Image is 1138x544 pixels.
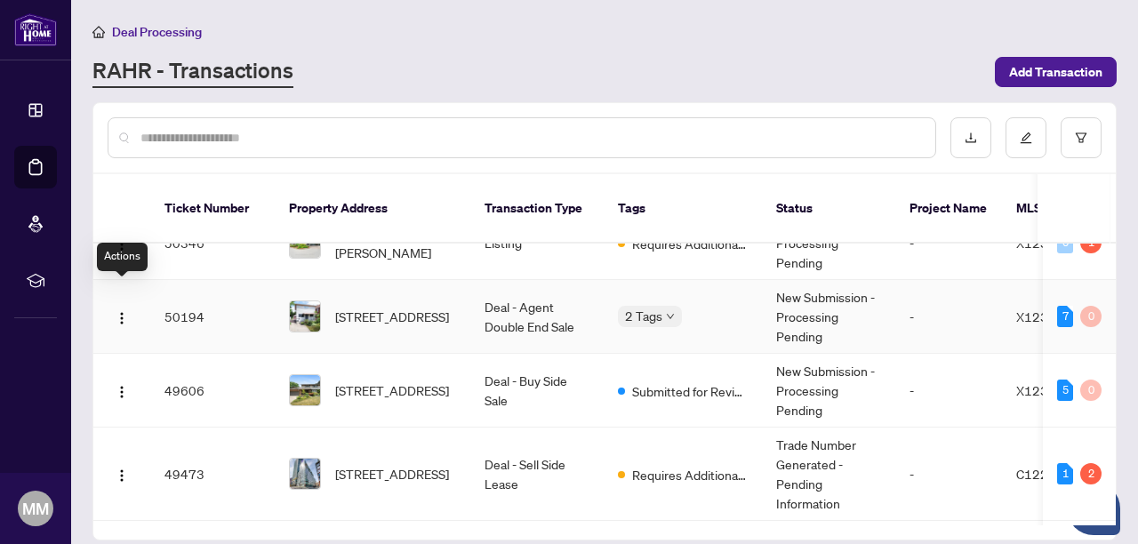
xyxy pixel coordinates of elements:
span: Submitted for Review [632,381,748,401]
img: logo [14,13,57,46]
div: 2 [1080,463,1102,484]
td: Trade Number Generated - Pending Information [762,428,895,521]
img: thumbnail-img [290,459,320,489]
td: Deal - Sell Side Lease [470,428,604,521]
img: Logo [115,468,129,483]
span: [STREET_ADDRESS] [335,464,449,484]
img: thumbnail-img [290,301,320,332]
img: Logo [115,385,129,399]
span: X12305240 [1016,308,1088,324]
th: Ticket Number [150,174,275,244]
a: RAHR - Transactions [92,56,293,88]
span: edit [1020,132,1032,144]
td: - [895,280,1002,354]
th: Property Address [275,174,470,244]
span: [STREET_ADDRESS] [335,307,449,326]
span: Add Transaction [1009,58,1102,86]
div: 0 [1080,380,1102,401]
div: Actions [97,243,148,271]
td: 49473 [150,428,275,521]
td: New Submission - Processing Pending [762,280,895,354]
td: - [895,354,1002,428]
th: Tags [604,174,762,244]
span: home [92,26,105,38]
div: 0 [1080,306,1102,327]
div: 1 [1057,463,1073,484]
td: 50194 [150,280,275,354]
span: C12226725 [1016,466,1088,482]
td: Deal - Agent Double End Sale [470,280,604,354]
span: X12326946 [1016,382,1088,398]
img: thumbnail-img [290,375,320,405]
button: Logo [108,302,136,331]
button: filter [1061,117,1102,158]
span: down [666,312,675,321]
span: 2 Tags [625,306,662,326]
button: Logo [108,376,136,404]
img: Logo [115,311,129,325]
td: - [895,206,1002,280]
button: edit [1006,117,1046,158]
td: - [895,428,1002,521]
button: Add Transaction [995,57,1117,87]
td: Listing [470,206,604,280]
span: download [965,132,977,144]
td: New Submission - Processing Pending [762,354,895,428]
td: New Submission - Processing Pending [762,206,895,280]
span: Requires Additional Docs [632,465,748,484]
td: 49606 [150,354,275,428]
th: Transaction Type [470,174,604,244]
div: 7 [1057,306,1073,327]
button: download [950,117,991,158]
span: Requires Additional Docs [632,234,748,253]
button: Logo [108,460,136,488]
th: Project Name [895,174,1002,244]
th: MLS # [1002,174,1109,244]
span: [STREET_ADDRESS] [335,380,449,400]
span: Deal Processing [112,24,202,40]
td: Deal - Buy Side Sale [470,354,604,428]
span: MM [22,496,49,521]
td: 50346 [150,206,275,280]
span: filter [1075,132,1087,144]
th: Status [762,174,895,244]
div: 5 [1057,380,1073,401]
